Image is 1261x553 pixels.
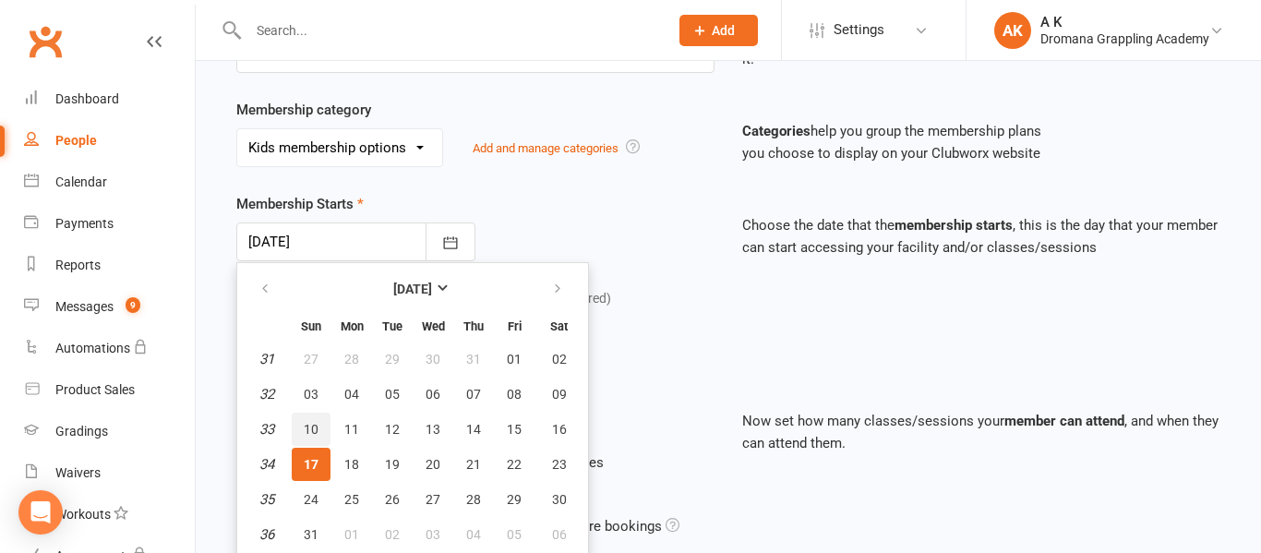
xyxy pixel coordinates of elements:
span: 20 [426,457,440,472]
div: Workouts [55,507,111,522]
button: 30 [535,483,582,516]
a: Workouts [24,494,195,535]
small: Thursday [463,319,484,333]
a: Waivers [24,452,195,494]
small: Saturday [550,319,568,333]
strong: member can attend [1004,413,1124,429]
div: Dromana Grappling Academy [1040,30,1209,47]
button: 06 [414,378,452,411]
small: Tuesday [382,319,402,333]
span: 02 [385,527,400,542]
span: 01 [344,527,359,542]
button: 31 [454,343,493,376]
a: Reports [24,245,195,286]
em: 32 [259,386,274,403]
span: 9 [126,297,140,313]
small: Sunday [301,319,321,333]
label: Membership category [236,99,371,121]
button: 28 [454,483,493,516]
button: 15 [495,413,534,446]
div: Messages [55,299,114,314]
button: 09 [535,378,582,411]
label: Membership Starts [236,193,364,215]
button: Add [679,15,758,46]
span: 23 [552,457,567,472]
button: 08 [495,378,534,411]
span: 29 [385,352,400,367]
input: Search... [243,18,655,43]
span: 08 [507,387,522,402]
p: help you group the membership plans you choose to display on your Clubworx website [742,120,1220,164]
span: 31 [304,527,318,542]
em: 31 [259,351,274,367]
strong: [DATE] [393,282,432,296]
button: 02 [373,518,412,551]
span: 19 [385,457,400,472]
button: 17 [292,448,330,481]
span: 09 [552,387,567,402]
a: Messages 9 [24,286,195,328]
button: 27 [414,483,452,516]
button: 29 [495,483,534,516]
a: Gradings [24,411,195,452]
span: 29 [507,492,522,507]
span: 03 [304,387,318,402]
button: 05 [495,518,534,551]
span: 07 [466,387,481,402]
span: 18 [344,457,359,472]
button: 01 [332,518,371,551]
span: 05 [507,527,522,542]
span: 04 [344,387,359,402]
small: Wednesday [422,319,445,333]
button: 04 [454,518,493,551]
button: 11 [332,413,371,446]
span: 02 [552,352,567,367]
a: Add and manage categories [473,141,618,155]
span: 06 [552,527,567,542]
span: 05 [385,387,400,402]
span: 14 [466,422,481,437]
button: 22 [495,448,534,481]
div: AK [994,12,1031,49]
div: Dashboard [55,91,119,106]
button: 07 [454,378,493,411]
span: 04 [466,527,481,542]
p: Now set how many classes/sessions your , and when they can attend them. [742,410,1220,454]
em: 34 [259,456,274,473]
button: 26 [373,483,412,516]
button: 12 [373,413,412,446]
small: Monday [341,319,364,333]
button: 03 [292,378,330,411]
span: 06 [426,387,440,402]
button: 10 [292,413,330,446]
small: Friday [508,319,522,333]
span: 26 [385,492,400,507]
button: 30 [414,343,452,376]
button: 29 [373,343,412,376]
span: 21 [466,457,481,472]
button: 20 [414,448,452,481]
span: 24 [304,492,318,507]
span: 27 [304,352,318,367]
button: 06 [535,518,582,551]
div: Payments [55,216,114,231]
button: 16 [535,413,582,446]
span: 22 [507,457,522,472]
div: Open Intercom Messenger [18,490,63,535]
div: Gradings [55,424,108,439]
div: Waivers [55,465,101,480]
a: Automations [24,328,195,369]
div: future bookings [565,515,679,537]
div: Member Can Attend [222,418,391,440]
button: 19 [373,448,412,481]
button: 04 [332,378,371,411]
button: 05 [373,378,412,411]
a: Dashboard [24,78,195,120]
button: 21 [454,448,493,481]
span: Settings [834,9,884,51]
strong: membership starts [895,217,1013,234]
span: 30 [426,352,440,367]
span: 31 [466,352,481,367]
button: 25 [332,483,371,516]
span: Add [712,23,735,38]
